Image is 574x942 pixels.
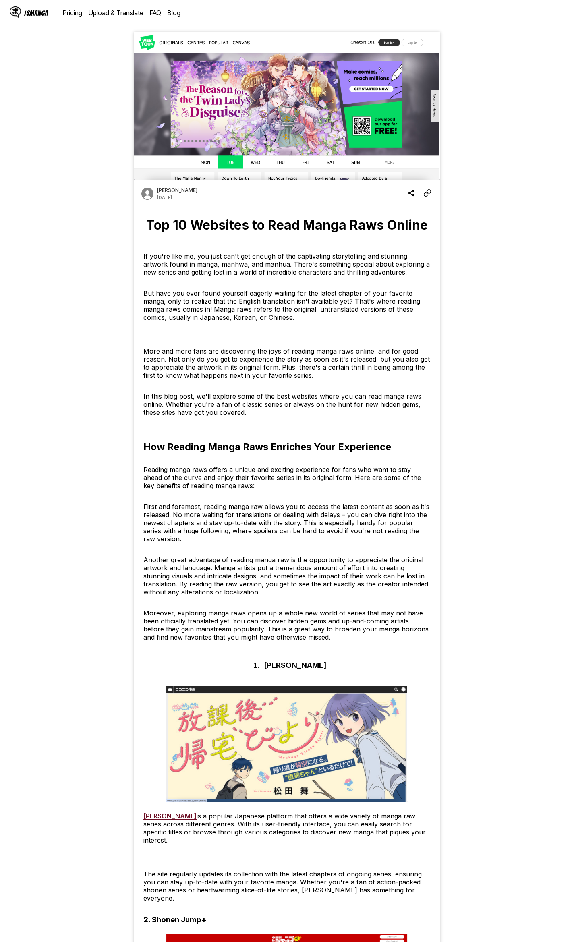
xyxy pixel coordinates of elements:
[143,503,431,543] p: First and foremost, reading manga raw allows you to access the latest content as soon as it's rel...
[143,812,431,844] p: is a popular Japanese platform that offers a wide variety of manga raw series across different ge...
[143,556,431,596] p: Another great advantage of reading manga raw is the opportunity to appreciate the original artwor...
[143,609,431,641] p: Moreover, exploring manga raws opens up a whole new world of series that may not have been offici...
[140,217,434,233] h1: Top 10 Websites to Read Manga Raws Online
[143,289,431,321] p: But have you ever found yourself eagerly waiting for the latest chapter of your favorite manga, o...
[143,466,431,490] p: Reading manga raws offers a unique and exciting experience for fans who want to stay ahead of the...
[10,6,21,18] img: IsManga Logo
[143,870,431,902] p: The site regularly updates its collection with the latest chapters of ongoing series, ensuring yo...
[150,9,161,17] a: FAQ
[143,812,197,820] a: [PERSON_NAME]
[63,9,82,17] a: Pricing
[10,6,63,19] a: IsManga LogoIsManga
[143,347,431,379] p: More and more fans are discovering the joys of reading manga raws online, and for good reason. No...
[166,686,408,802] img: Nico Nico Seiga
[423,188,431,198] img: Copy Article Link
[24,9,48,17] div: IsManga
[407,188,415,198] img: Share blog
[143,915,207,924] h3: 2. Shonen Jump+
[134,32,440,180] img: Cover
[157,195,172,200] p: Date published
[143,429,391,453] h2: How Reading Manga Raws Enriches Your Experience
[140,186,155,201] img: Author avatar
[89,9,143,17] a: Upload & Translate
[143,392,431,416] p: In this blog post, we'll explore some of the best websites where you can read manga raws online. ...
[157,187,197,193] p: Author
[168,9,180,17] a: Blog
[264,660,326,670] h3: [PERSON_NAME]
[143,252,431,276] p: If you're like me, you just can't get enough of the captivating storytelling and stunning artwork...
